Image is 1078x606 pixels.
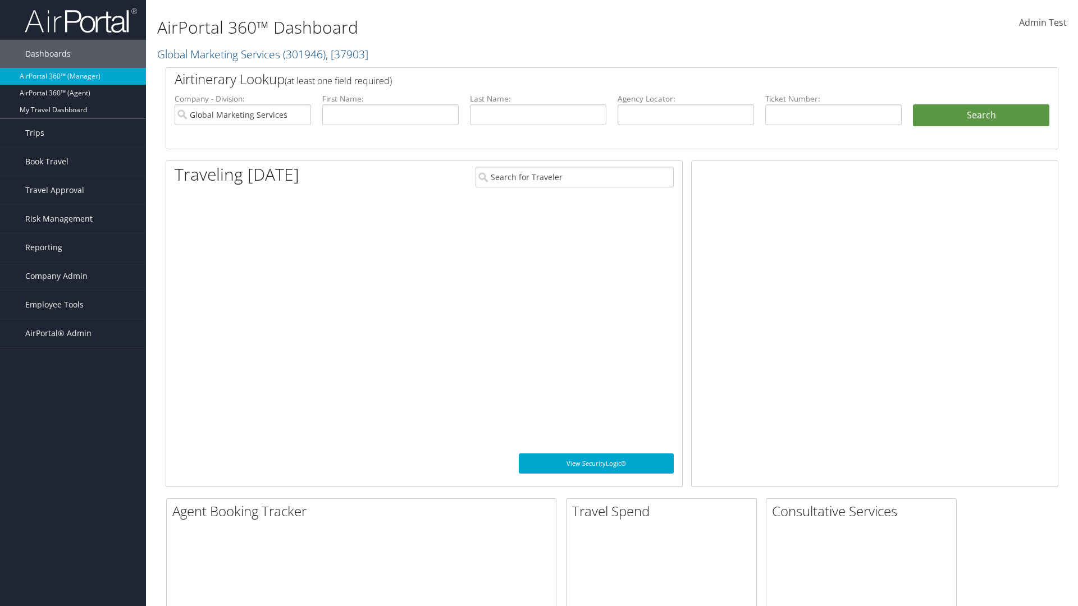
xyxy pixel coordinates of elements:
[175,163,299,186] h1: Traveling [DATE]
[25,7,137,34] img: airportal-logo.png
[470,93,606,104] label: Last Name:
[25,40,71,68] span: Dashboards
[25,262,88,290] span: Company Admin
[572,502,756,521] h2: Travel Spend
[25,319,92,347] span: AirPortal® Admin
[1019,6,1067,40] a: Admin Test
[172,502,556,521] h2: Agent Booking Tracker
[618,93,754,104] label: Agency Locator:
[772,502,956,521] h2: Consultative Services
[765,93,902,104] label: Ticket Number:
[326,47,368,62] span: , [ 37903 ]
[25,291,84,319] span: Employee Tools
[175,70,975,89] h2: Airtinerary Lookup
[25,119,44,147] span: Trips
[157,47,368,62] a: Global Marketing Services
[175,93,311,104] label: Company - Division:
[157,16,764,39] h1: AirPortal 360™ Dashboard
[25,148,68,176] span: Book Travel
[25,176,84,204] span: Travel Approval
[913,104,1049,127] button: Search
[25,233,62,261] span: Reporting
[285,75,392,87] span: (at least one field required)
[519,453,674,474] a: View SecurityLogic®
[322,93,459,104] label: First Name:
[283,47,326,62] span: ( 301946 )
[1019,16,1067,29] span: Admin Test
[476,167,674,187] input: Search for Traveler
[25,205,93,233] span: Risk Management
